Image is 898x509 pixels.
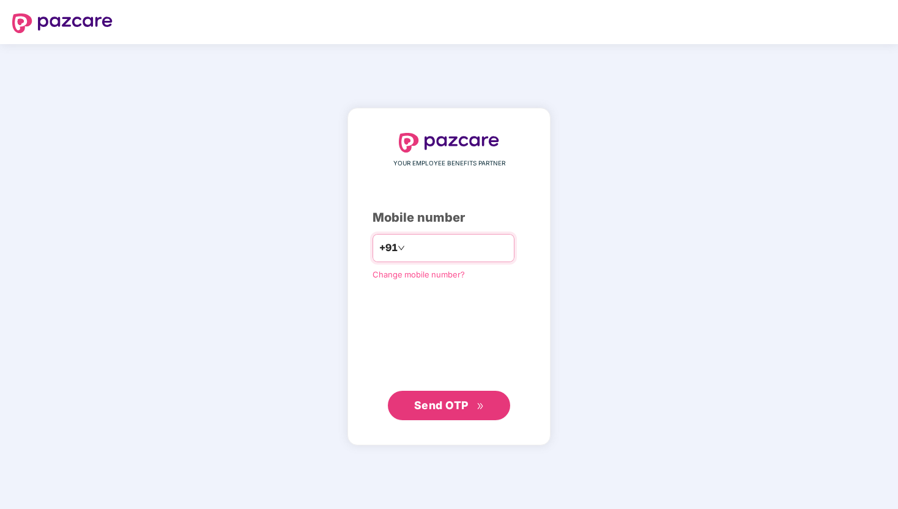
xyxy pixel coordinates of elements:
a: Change mobile number? [373,270,465,279]
span: Send OTP [414,399,469,412]
span: YOUR EMPLOYEE BENEFITS PARTNER [393,159,505,168]
img: logo [399,133,499,153]
img: logo [12,13,113,33]
button: Send OTPdouble-right [388,391,510,420]
div: Mobile number [373,208,525,227]
span: double-right [477,402,484,410]
span: down [398,244,405,252]
span: +91 [379,240,398,255]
